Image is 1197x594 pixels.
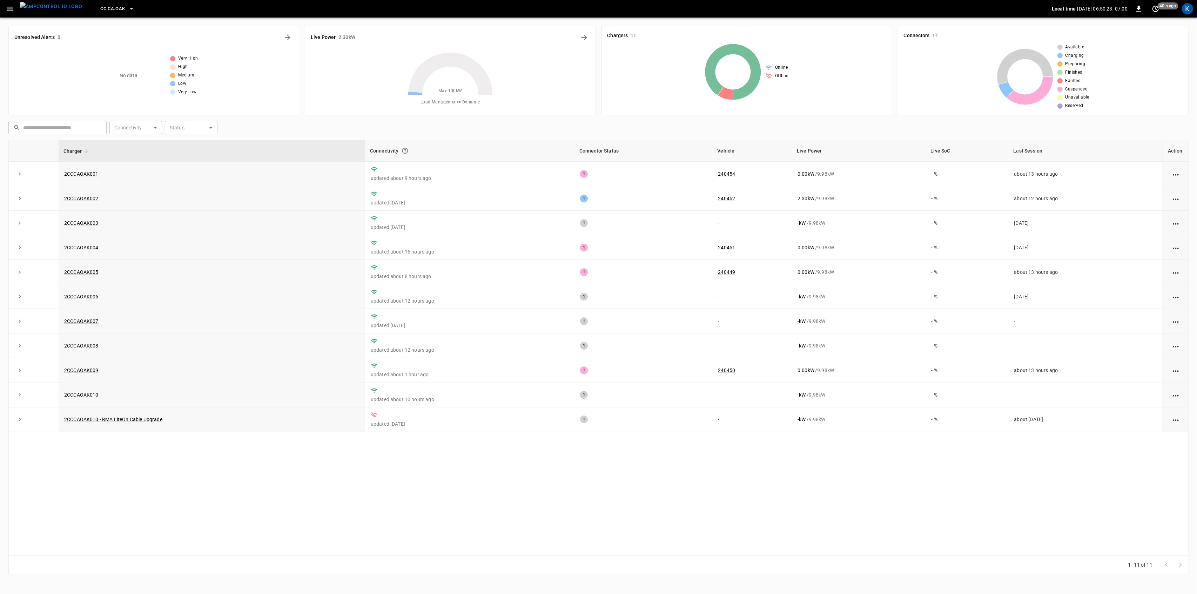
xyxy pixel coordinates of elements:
a: 2CCCAOAK009 [64,367,99,373]
div: / 9.98 kW [798,416,920,423]
p: - kW [798,416,806,423]
td: - % [926,309,1009,333]
div: 1 [580,244,588,251]
th: Live SoC [926,140,1009,162]
a: 2CCCAOAK008 [64,343,99,349]
button: expand row [14,169,25,179]
div: 1 [580,293,588,301]
p: - kW [798,342,806,349]
div: action cell options [1171,195,1180,202]
span: Preparing [1065,61,1085,68]
td: - % [926,333,1009,358]
span: Charging [1065,52,1084,59]
button: expand row [14,242,25,253]
div: / 9.98 kW [798,269,920,276]
p: - kW [798,318,806,325]
div: action cell options [1171,170,1180,177]
th: Live Power [792,140,926,162]
td: - [712,211,792,235]
p: 2.30 kW [798,195,814,202]
span: High [178,63,188,70]
button: expand row [14,414,25,425]
div: / 9.98 kW [798,318,920,325]
p: updated about 10 hours ago [371,396,569,403]
div: 1 [580,170,588,178]
div: action cell options [1171,367,1180,374]
p: Local time [1052,5,1076,12]
p: updated [DATE] [371,420,569,427]
h6: Unresolved Alerts [14,34,55,41]
td: [DATE] [1009,211,1163,235]
p: updated about 16 hours ago [371,248,569,255]
a: 2CCCAOAK005 [64,269,99,275]
span: Finished [1065,69,1083,76]
div: action cell options [1171,220,1180,227]
p: updated about 1 hour ago [371,371,569,378]
a: 240449 [718,269,735,275]
div: 1 [580,219,588,227]
th: Vehicle [712,140,792,162]
h6: Connectors [904,32,930,40]
div: 1 [580,317,588,325]
p: updated [DATE] [371,322,569,329]
td: - [1009,333,1163,358]
td: - % [926,260,1009,284]
span: Suspended [1065,86,1088,93]
span: Max. 100 kW [438,88,462,95]
td: - % [926,358,1009,383]
th: Last Session [1009,140,1163,162]
a: 2CCCAOAK007 [64,318,99,324]
a: 2CCCAOAK003 [64,220,99,226]
button: Energy Overview [579,32,590,43]
h6: 2.30 kW [338,34,355,41]
p: updated about 12 hours ago [371,297,569,304]
span: Very Low [178,89,196,96]
a: 2CCCAOAK001 [64,171,99,177]
div: action cell options [1171,391,1180,398]
a: 240450 [718,367,735,373]
td: - [712,309,792,333]
div: action cell options [1171,244,1180,251]
td: about 13 hours ago [1009,260,1163,284]
p: updated about 8 hours ago [371,273,569,280]
p: updated [DATE] [371,199,569,206]
a: 2CCCAOAK002 [64,196,99,201]
p: updated about 9 hours ago [371,175,569,182]
span: Charger [63,147,91,155]
td: about 12 hours ago [1009,186,1163,211]
div: / 9.98 kW [798,195,920,202]
a: 240451 [718,245,735,250]
p: 0.00 kW [798,244,814,251]
h6: 0 [58,34,60,41]
button: expand row [14,316,25,326]
button: expand row [14,218,25,228]
span: Faulted [1065,77,1081,85]
img: ampcontrol.io logo [20,2,82,11]
td: - [712,333,792,358]
p: - kW [798,293,806,300]
p: 0.00 kW [798,269,814,276]
button: All Alerts [282,32,293,43]
div: / 9.98 kW [798,293,920,300]
p: - kW [798,391,806,398]
td: - % [926,407,1009,432]
div: / 9.98 kW [798,391,920,398]
td: about [DATE] [1009,407,1163,432]
td: - [712,284,792,309]
h6: 11 [933,32,938,40]
div: / 9.98 kW [798,367,920,374]
span: Available [1065,44,1084,51]
div: / 9.98 kW [798,244,920,251]
div: action cell options [1171,318,1180,325]
h6: Chargers [607,32,628,40]
a: 2CCCAOAK004 [64,245,99,250]
a: 2CCCAOAK010 [64,392,99,398]
div: 1 [580,195,588,202]
div: profile-icon [1182,3,1193,14]
p: 0.00 kW [798,367,814,374]
p: updated about 12 hours ago [371,346,569,353]
span: Medium [178,72,194,79]
a: 2CCCAOAK010 - RMA LiteOn Cable Upgrade [64,417,162,422]
div: / 9.98 kW [798,342,920,349]
p: updated [DATE] [371,224,569,231]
